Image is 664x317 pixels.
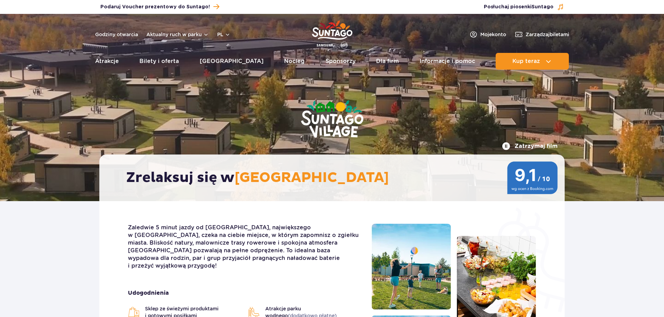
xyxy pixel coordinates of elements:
img: Suntago Village [273,73,391,166]
span: [GEOGRAPHIC_DATA] [235,169,389,187]
a: Sponsorzy [326,53,356,70]
span: Suntago [532,5,554,9]
a: Zarządzajbiletami [514,30,569,39]
span: Zarządzaj biletami [526,31,569,38]
button: Posłuchaj piosenkiSuntago [484,3,564,10]
a: Park of Poland [312,17,352,49]
p: Zaledwie 5 minut jazdy od [GEOGRAPHIC_DATA], największego w [GEOGRAPHIC_DATA], czeka na ciebie mi... [128,224,361,270]
a: Informacje i pomoc [420,53,475,70]
a: Atrakcje [95,53,119,70]
span: Kup teraz [512,58,540,64]
button: Zatrzymaj film [502,142,558,150]
a: Podaruj Voucher prezentowy do Suntago! [100,2,219,11]
button: Kup teraz [496,53,569,70]
button: Aktualny ruch w parku [146,32,209,37]
a: Dla firm [376,53,399,70]
h2: Zrelaksuj się w [126,169,545,187]
span: Moje konto [480,31,506,38]
strong: Udogodnienia [128,289,361,297]
span: Podaruj Voucher prezentowy do Suntago! [100,3,210,10]
span: Posłuchaj piosenki [484,3,554,10]
a: Godziny otwarcia [95,31,138,38]
a: Nocleg [284,53,305,70]
img: 9,1/10 wg ocen z Booking.com [507,161,558,194]
a: Mojekonto [469,30,506,39]
a: Bilety i oferta [139,53,179,70]
button: pl [217,31,230,38]
a: [GEOGRAPHIC_DATA] [200,53,264,70]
